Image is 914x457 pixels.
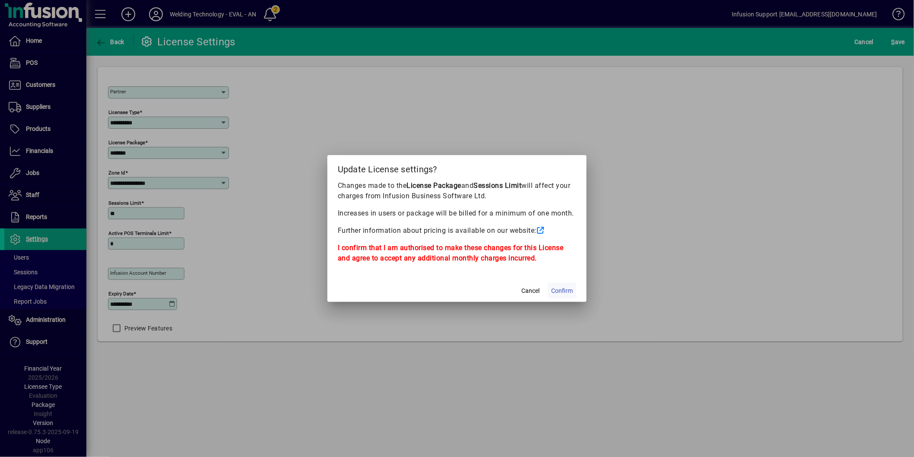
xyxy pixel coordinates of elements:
[551,286,573,295] span: Confirm
[338,244,564,262] b: I confirm that I am authorised to make these changes for this License and agree to accept any add...
[407,181,462,190] b: License Package
[338,181,576,201] p: Changes made to the and will affect your charges from Infusion Business Software Ltd.
[521,286,540,295] span: Cancel
[517,283,544,298] button: Cancel
[474,181,522,190] b: Sessions Limit
[338,208,576,219] p: Increases in users or package will be billed for a minimum of one month.
[548,283,576,298] button: Confirm
[338,225,576,236] p: Further information about pricing is available on our website:
[327,155,587,180] h2: Update License settings?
